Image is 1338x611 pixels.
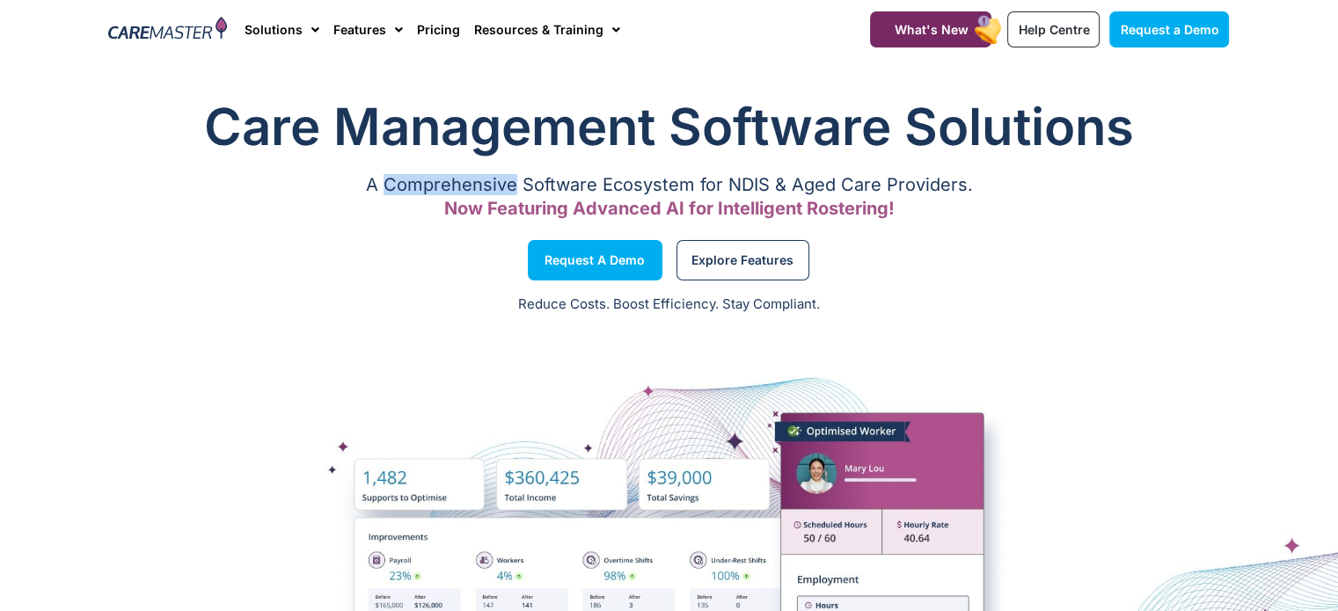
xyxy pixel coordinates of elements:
[545,256,645,265] span: Request a Demo
[11,295,1327,315] p: Reduce Costs. Boost Efficiency. Stay Compliant.
[109,91,1230,162] h1: Care Management Software Solutions
[1018,22,1089,37] span: Help Centre
[1007,11,1100,47] a: Help Centre
[108,17,227,43] img: CareMaster Logo
[676,240,809,280] a: Explore Features
[870,11,991,47] a: What's New
[109,179,1230,191] p: A Comprehensive Software Ecosystem for NDIS & Aged Care Providers.
[444,198,895,219] span: Now Featuring Advanced AI for Intelligent Rostering!
[691,256,793,265] span: Explore Features
[894,22,968,37] span: What's New
[1120,22,1218,37] span: Request a Demo
[1109,11,1229,47] a: Request a Demo
[528,240,662,280] a: Request a Demo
